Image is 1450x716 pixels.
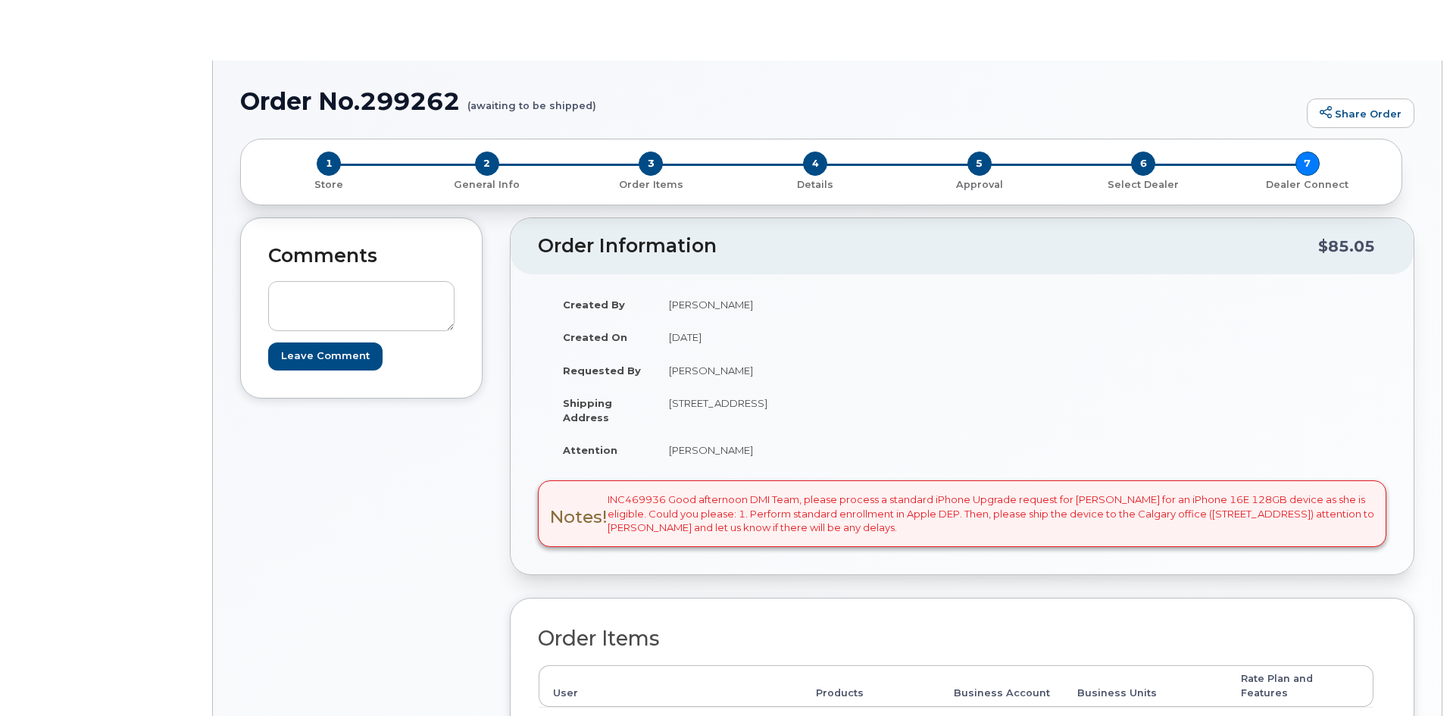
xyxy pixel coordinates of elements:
a: Share Order [1307,98,1414,129]
th: Rate Plan and Features [1227,665,1373,707]
td: [PERSON_NAME] [655,354,951,387]
td: [DATE] [655,320,951,354]
h2: Comments [268,245,455,267]
h2: Order Items [538,627,1374,650]
strong: Requested By [563,364,641,377]
span: 5 [967,152,992,176]
span: 6 [1131,152,1155,176]
a: 4 Details [733,176,898,192]
td: [PERSON_NAME] [655,433,951,467]
div: $85.05 [1318,232,1375,261]
p: Order Items [575,178,727,192]
p: Approval [903,178,1055,192]
input: Leave Comment [268,342,383,371]
a: 1 Store [253,176,405,192]
h3: Notes! [550,508,608,527]
span: 2 [475,152,499,176]
strong: Attention [563,444,617,456]
h2: Order Information [538,236,1318,257]
p: General Info [411,178,564,192]
a: 6 Select Dealer [1061,176,1226,192]
strong: Shipping Address [563,397,612,424]
h1: Order No.299262 [240,88,1299,114]
p: Store [259,178,399,192]
th: Business Account [940,665,1064,707]
div: INC469936 Good afternoon DMI Team, please process a standard iPhone Upgrade request for [PERSON_N... [538,480,1386,547]
a: 2 General Info [405,176,570,192]
th: Business Units [1064,665,1228,707]
a: 3 Order Items [569,176,733,192]
p: Details [739,178,892,192]
p: Select Dealer [1067,178,1220,192]
td: [STREET_ADDRESS] [655,386,951,433]
strong: Created By [563,299,625,311]
span: 1 [317,152,341,176]
strong: Created On [563,331,627,343]
th: User [539,665,802,707]
th: Products [802,665,940,707]
span: 4 [803,152,827,176]
td: [PERSON_NAME] [655,288,951,321]
a: 5 Approval [897,176,1061,192]
span: 3 [639,152,663,176]
small: (awaiting to be shipped) [467,88,596,111]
